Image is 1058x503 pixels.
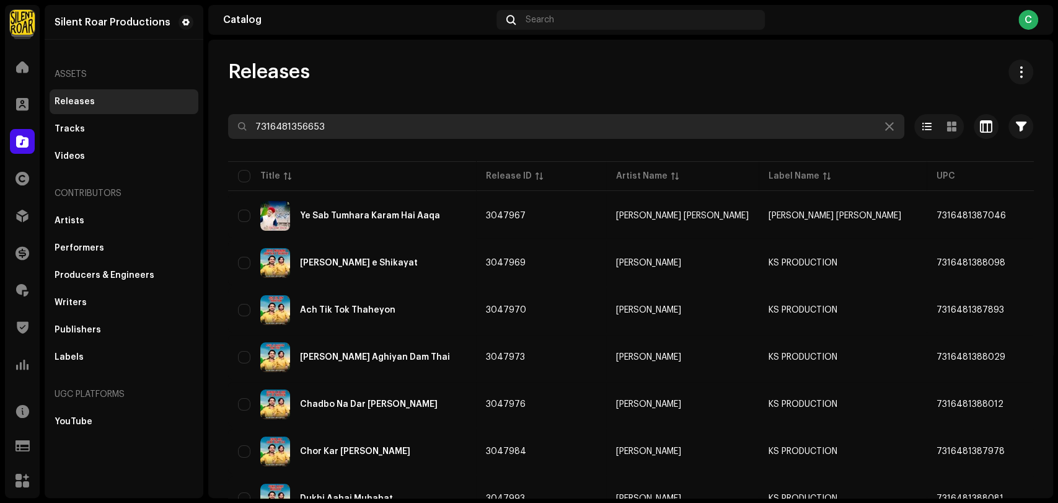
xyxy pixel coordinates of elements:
re-a-nav-header: UGC Platforms [50,380,198,409]
div: Release ID [486,170,532,182]
span: Kaleem Sagar [616,447,749,456]
img: fcfd72e7-8859-4002-b0df-9a7058150634 [10,10,35,35]
input: Search [228,114,904,139]
div: C [1018,10,1038,30]
img: 54e78ad0-896e-4b78-988f-fbc94c79f5b5 [260,389,290,419]
span: 7316481388098 [937,259,1005,267]
img: 08e3fffe-84e8-459c-b36a-dc1806ec3631 [260,437,290,466]
re-m-nav-item: Labels [50,345,198,370]
div: Dukhi Aahai Muhabat [300,494,393,503]
span: 7316481387978 [937,447,1005,456]
span: Search [526,15,554,25]
div: [PERSON_NAME] [616,306,681,314]
span: KS PRODUCTION [769,400,837,409]
div: YouTube [55,417,92,427]
span: Kaleem Sagar [616,306,749,314]
span: KS PRODUCTION [769,447,837,456]
div: Writers [55,298,87,308]
div: [PERSON_NAME] [PERSON_NAME] [616,211,749,220]
div: [PERSON_NAME] [616,494,681,503]
img: 31946eed-ea42-49bc-968e-ae7e924f1388 [260,295,290,325]
re-a-nav-header: Assets [50,60,198,89]
div: Releases [55,97,95,107]
div: [PERSON_NAME] [616,447,681,456]
span: KS PRODUCTION [769,353,837,362]
img: 32315549-10d3-40b5-8260-8aa8a32480fe [260,201,290,231]
div: [PERSON_NAME] [616,353,681,362]
span: KS PRODUCTION [769,306,837,314]
div: Title [260,170,280,182]
re-m-nav-item: Artists [50,208,198,233]
re-m-nav-item: Tracks [50,117,198,141]
re-m-nav-item: Producers & Engineers [50,263,198,288]
re-m-nav-item: Writers [50,290,198,315]
div: Aahai Muqadar Saan Hik e Shikayat [300,259,418,267]
div: Achu Je Aghiyan Dam Thai [300,353,450,362]
span: Kaleem Sagar [616,259,749,267]
span: 7316481387893 [937,306,1004,314]
div: Performers [55,243,104,253]
re-m-nav-item: Performers [50,236,198,260]
img: 117e3f38-3484-4525-870f-059d76031c82 [260,342,290,372]
img: c13713f5-3c65-4d5d-bf10-4d5189494926 [260,248,290,278]
div: [PERSON_NAME] [616,400,681,409]
div: Artist Name [616,170,668,182]
span: 7316481388029 [937,353,1005,362]
span: 3047976 [486,400,526,409]
span: 3047993 [486,494,525,503]
span: 3047973 [486,353,525,362]
re-m-nav-item: Releases [50,89,198,114]
div: Videos [55,151,85,161]
span: Kaleem Sagar [616,494,749,503]
span: 3047967 [486,211,526,220]
div: Catalog [223,15,492,25]
span: Syed Hassan Ullah Hussaini [769,211,901,220]
span: 3047970 [486,306,526,314]
re-m-nav-item: Publishers [50,318,198,342]
span: 7316481388081 [937,494,1003,503]
re-m-nav-item: Videos [50,144,198,169]
span: Releases [228,60,310,84]
span: 3047984 [486,447,526,456]
div: Artists [55,216,84,226]
span: KS PRODUCTION [769,259,837,267]
div: Tracks [55,124,85,134]
span: 3047969 [486,259,526,267]
span: Syed Hassan Ullah Hussaini [616,211,749,220]
div: Label Name [769,170,819,182]
div: [PERSON_NAME] [616,259,681,267]
re-a-nav-header: Contributors [50,179,198,208]
div: Publishers [55,325,101,335]
re-m-nav-item: YouTube [50,409,198,434]
span: Kaleem Sagar [616,353,749,362]
span: 7316481388012 [937,400,1003,409]
span: KS PRODUCTION [769,494,837,503]
div: Chadbo Na Dar Ali Jo Kadahen [300,400,438,409]
div: Labels [55,352,84,362]
div: Ye Sab Tumhara Karam Hai Aaqa [300,211,440,220]
div: Producers & Engineers [55,270,154,280]
div: Silent Roar Productions [55,17,170,27]
span: Kaleem Sagar [616,400,749,409]
span: 7316481387046 [937,211,1006,220]
div: Ach Tik Tok Thaheyon [300,306,395,314]
div: Chor Kar Jana Agar Tha [300,447,410,456]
